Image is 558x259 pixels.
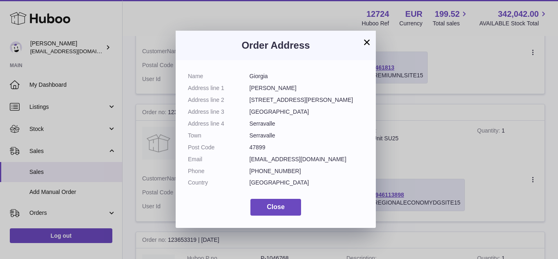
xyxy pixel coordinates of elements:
dd: 47899 [250,144,364,151]
dt: Address line 3 [188,108,250,116]
dd: [GEOGRAPHIC_DATA] [250,108,364,116]
dd: [PHONE_NUMBER] [250,167,364,175]
dd: [EMAIL_ADDRESS][DOMAIN_NAME] [250,155,364,163]
dt: Address line 4 [188,120,250,128]
dt: Name [188,72,250,80]
dt: Town [188,132,250,140]
dd: [PERSON_NAME] [250,84,364,92]
span: Close [267,203,285,210]
dt: Post Code [188,144,250,151]
dt: Phone [188,167,250,175]
h3: Order Address [188,39,364,52]
dd: [GEOGRAPHIC_DATA] [250,179,364,187]
dt: Country [188,179,250,187]
button: Close [250,199,301,216]
button: × [362,37,372,47]
dt: Address line 2 [188,96,250,104]
dd: Serravalle [250,132,364,140]
dd: Serravalle [250,120,364,128]
dt: Address line 1 [188,84,250,92]
dd: [STREET_ADDRESS][PERSON_NAME] [250,96,364,104]
dt: Email [188,155,250,163]
dd: Giorgia [250,72,364,80]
